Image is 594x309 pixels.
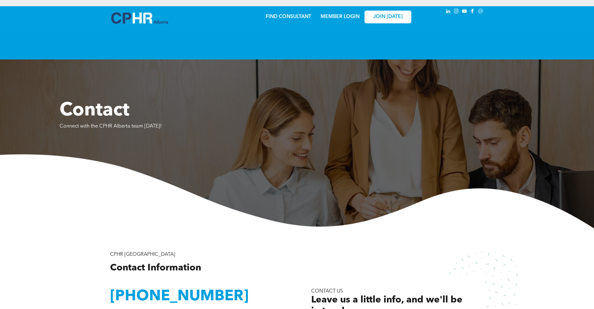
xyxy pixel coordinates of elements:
[445,8,452,16] a: linkedin
[321,14,360,19] a: MEMBER LOGIN
[477,8,484,16] a: Social network
[469,8,476,16] a: facebook
[373,14,403,20] span: JOIN [DATE]
[453,8,460,16] a: instagram
[311,289,343,294] span: CONTACT US
[110,252,175,257] span: CPHR [GEOGRAPHIC_DATA]
[111,12,168,24] img: A blue and white logo for cp alberta
[110,263,201,273] span: Contact Information
[110,289,249,304] span: [PHONE_NUMBER]
[266,14,311,19] a: FIND CONSULTANT
[60,101,129,120] span: Contact
[365,11,411,23] a: JOIN [DATE]
[60,124,162,129] span: Connect with the CPHR Alberta team [DATE]!
[461,8,468,16] a: youtube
